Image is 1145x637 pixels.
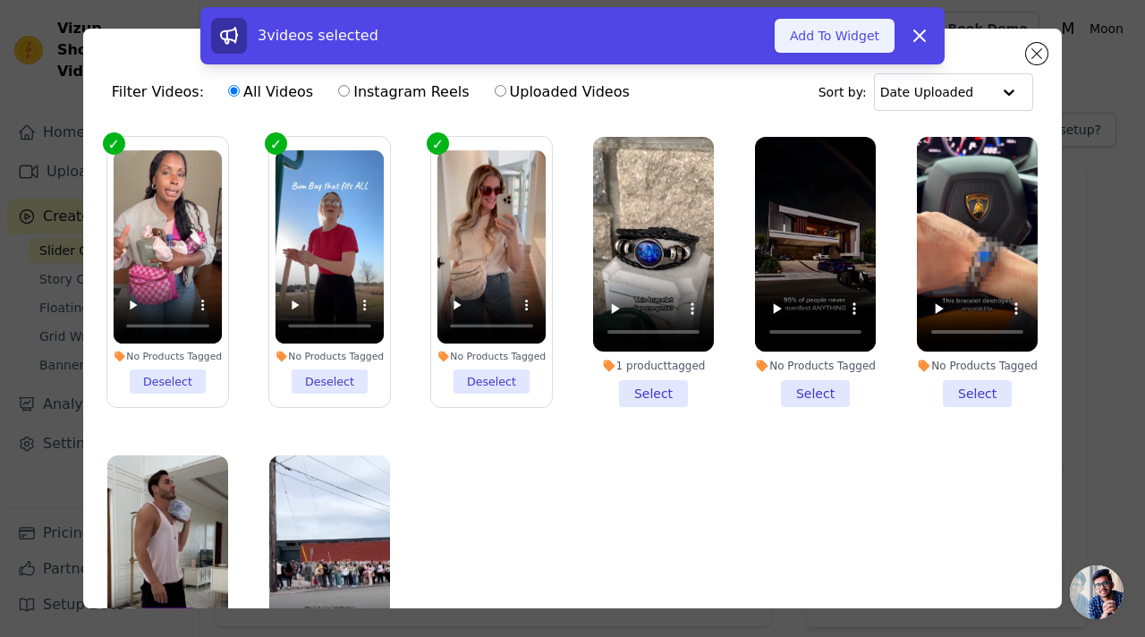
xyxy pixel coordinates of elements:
div: Open chat [1070,565,1124,619]
div: No Products Tagged [755,359,876,373]
div: No Products Tagged [276,350,385,362]
button: Add To Widget [775,19,895,53]
div: 1 product tagged [593,359,714,373]
label: All Videos [227,81,314,104]
div: No Products Tagged [917,359,1038,373]
span: 3 videos selected [258,27,378,44]
div: Filter Videos: [112,72,640,113]
label: Uploaded Videos [494,81,631,104]
div: Sort by: [818,73,1034,111]
div: No Products Tagged [437,350,547,362]
label: Instagram Reels [337,81,470,104]
div: No Products Tagged [114,350,223,362]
